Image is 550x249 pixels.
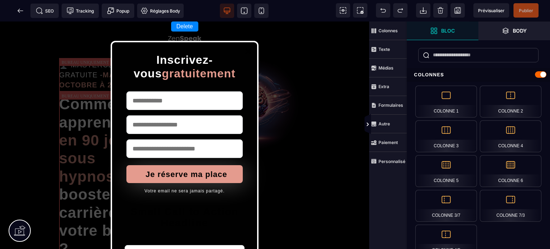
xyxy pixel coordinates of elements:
[407,114,414,135] span: Afficher les vues
[13,4,28,18] span: Retour
[378,65,394,71] strong: Médias
[369,77,407,96] span: Extra
[415,155,477,187] div: Colonne 5
[369,96,407,115] span: Formulaires
[407,21,478,40] span: Ouvrir les blocs
[393,3,407,18] span: Rétablir
[36,7,54,14] span: SEO
[450,3,465,18] span: Enregistrer
[241,23,255,38] a: Close
[416,3,430,18] span: Importer
[415,120,477,152] div: Colonne 3
[336,3,350,18] span: Voir les composants
[126,144,242,162] button: Je réserve ma place
[480,190,541,222] div: Colonne 7/3
[513,3,539,18] span: Enregistrer le contenu
[378,140,398,145] strong: Paiement
[478,21,550,40] span: Ouvrir les calques
[369,133,407,152] span: Paiement
[480,86,541,118] div: Colonne 2
[102,4,134,18] span: Créer une alerte modale
[137,4,184,18] span: Favicon
[237,4,251,18] span: Voir tablette
[119,181,250,211] h2: Small Call to Action Headline
[369,59,407,77] span: Médias
[353,3,367,18] span: Capture d'écran
[415,86,477,118] div: Colonne 1
[67,7,94,14] span: Tracking
[141,7,180,14] span: Réglages Body
[415,190,477,222] div: Colonne 3/7
[441,28,455,33] strong: Bloc
[378,102,403,108] strong: Formulaires
[369,21,407,40] span: Colonnes
[478,8,505,13] span: Prévisualiser
[473,3,509,18] span: Aperçu
[378,28,398,33] strong: Colonnes
[30,4,59,18] span: Métadata SEO
[433,3,448,18] span: Nettoyage
[480,155,541,187] div: Colonne 6
[369,152,407,171] span: Personnalisé
[513,28,527,33] strong: Body
[126,165,242,174] text: Votre email ne sera jamais partagé.
[378,159,405,164] strong: Personnalisé
[378,84,389,89] strong: Extra
[119,28,250,63] h1: Inscrivez-vous
[107,7,129,14] span: Popup
[254,4,269,18] span: Voir mobile
[376,3,390,18] span: Défaire
[369,40,407,59] span: Texte
[407,68,550,81] div: Colonnes
[378,47,390,52] strong: Texte
[62,4,99,18] span: Code de suivi
[220,4,234,18] span: Voir bureau
[480,120,541,152] div: Colonne 4
[519,8,533,13] span: Publier
[378,121,390,126] strong: Autre
[369,115,407,133] span: Autre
